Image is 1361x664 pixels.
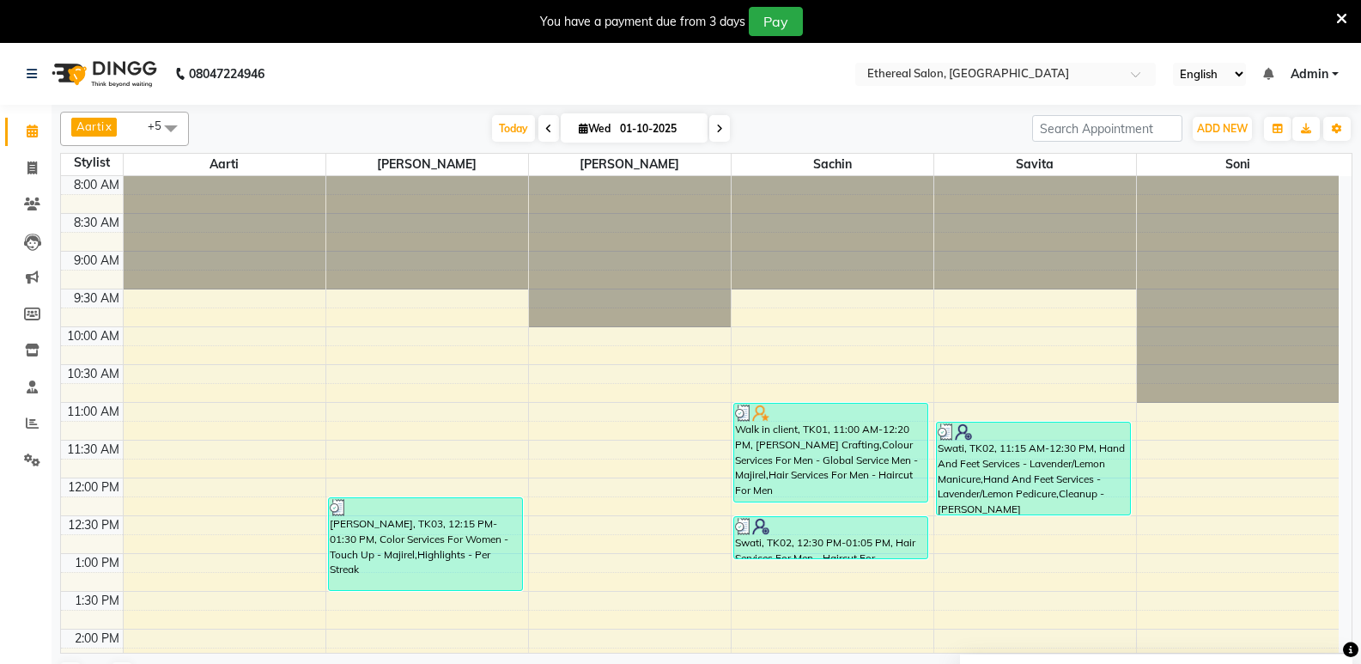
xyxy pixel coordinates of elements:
[64,478,123,496] div: 12:00 PM
[44,50,161,98] img: logo
[189,50,264,98] b: 08047224946
[104,119,112,133] a: x
[732,154,933,175] span: Sachin
[1197,122,1248,135] span: ADD NEW
[934,154,1136,175] span: Savita
[70,289,123,308] div: 9:30 AM
[615,116,701,142] input: 2025-10-01
[492,115,535,142] span: Today
[148,119,174,132] span: +5
[71,592,123,610] div: 1:30 PM
[1137,154,1340,175] span: Soni
[61,154,123,172] div: Stylist
[64,365,123,383] div: 10:30 AM
[76,119,104,133] span: Aarti
[1193,117,1252,141] button: ADD NEW
[70,214,123,232] div: 8:30 AM
[64,327,123,345] div: 10:00 AM
[71,630,123,648] div: 2:00 PM
[574,122,615,135] span: Wed
[71,554,123,572] div: 1:00 PM
[70,252,123,270] div: 9:00 AM
[64,441,123,459] div: 11:30 AM
[329,498,522,590] div: [PERSON_NAME], TK03, 12:15 PM-01:30 PM, Color Services For Women - Touch Up - Majirel,Highlights ...
[124,154,325,175] span: Aarti
[326,154,528,175] span: [PERSON_NAME]
[749,7,803,36] button: Pay
[70,176,123,194] div: 8:00 AM
[1291,65,1328,83] span: Admin
[734,404,927,502] div: Walk in client, TK01, 11:00 AM-12:20 PM, [PERSON_NAME] Crafting,Colour Services For Men - Global ...
[734,517,927,558] div: Swati, TK02, 12:30 PM-01:05 PM, Hair Services For Men - Haircut For Men,Colour Services For Men -...
[64,516,123,534] div: 12:30 PM
[540,13,745,31] div: You have a payment due from 3 days
[937,423,1130,515] div: Swati, TK02, 11:15 AM-12:30 PM, Hand And Feet Services - Lavender/Lemon Manicure,Hand And Feet Se...
[64,403,123,421] div: 11:00 AM
[1032,115,1182,142] input: Search Appointment
[529,154,731,175] span: [PERSON_NAME]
